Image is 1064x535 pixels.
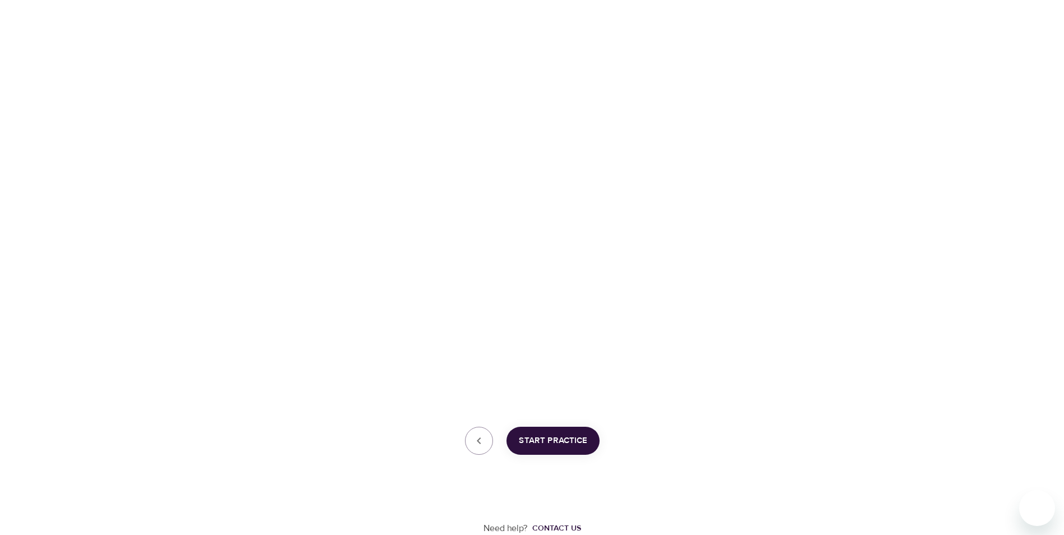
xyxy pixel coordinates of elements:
iframe: Button to launch messaging window [1019,490,1055,526]
p: Need help? [483,522,528,535]
span: Start Practice [519,433,587,448]
button: Start Practice [506,427,600,455]
div: Contact us [532,523,581,534]
a: Contact us [528,523,581,534]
